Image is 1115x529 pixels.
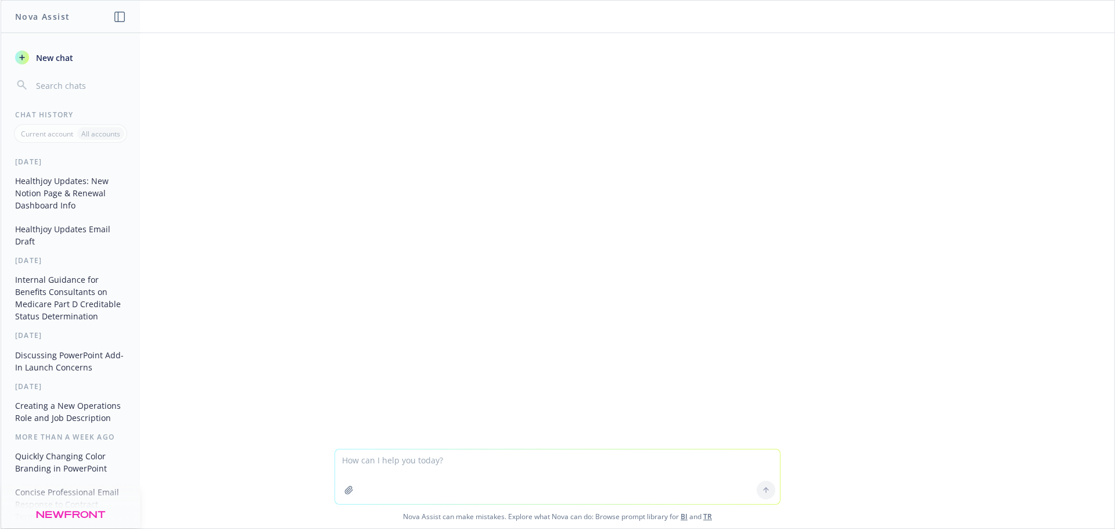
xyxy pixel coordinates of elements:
button: Healthjoy Updates: New Notion Page & Renewal Dashboard Info [10,171,131,215]
button: Internal Guidance for Benefits Consultants on Medicare Part D Creditable Status Determination [10,270,131,326]
p: All accounts [81,129,120,139]
div: [DATE] [1,330,140,340]
a: TR [703,512,712,521]
span: Nova Assist can make mistakes. Explore what Nova can do: Browse prompt library for and [5,505,1110,528]
div: [DATE] [1,157,140,167]
span: New chat [34,52,73,64]
button: Discussing PowerPoint Add-In Launch Concerns [10,346,131,377]
div: Chat History [1,110,140,120]
button: Creating a New Operations Role and Job Description [10,396,131,427]
div: More than a week ago [1,432,140,442]
p: Current account [21,129,73,139]
button: Concise Professional Email Response to Contract Termination [10,483,131,526]
h1: Nova Assist [15,10,70,23]
div: [DATE] [1,255,140,265]
button: Healthjoy Updates Email Draft [10,219,131,251]
button: Quickly Changing Color Branding in PowerPoint [10,447,131,478]
a: BI [681,512,688,521]
input: Search chats [34,77,126,93]
div: [DATE] [1,382,140,391]
button: New chat [10,47,131,68]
